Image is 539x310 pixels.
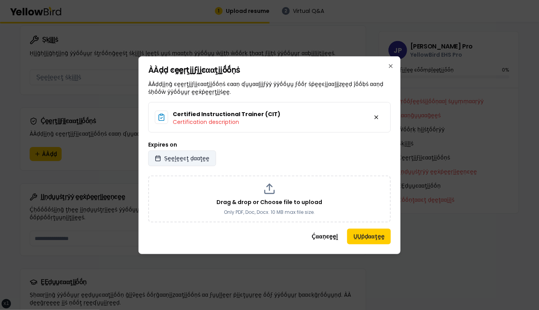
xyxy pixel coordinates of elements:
[224,209,315,215] p: Only PDF, Doc, Docx. 10 MB max file size.
[148,66,391,74] h2: ÀÀḍḍ ͼḛḛṛţḭḭϝḭḭͼααţḭḭṓṓṇṡ
[173,118,280,126] p: Certification description
[148,151,216,166] button: Ṣḛḛḽḛḛͼţ ḍααţḛḛ
[148,176,391,222] div: Drag & drop or Choose file to uploadOnly PDF, Doc, Docx. 10 MB max file size.
[164,154,209,162] span: Ṣḛḛḽḛḛͼţ ḍααţḛḛ
[148,80,391,96] p: ÀÀḍḍḭḭṇḡ ͼḛḛṛţḭḭϝḭḭͼααţḭḭṓṓṇṡ ͼααṇ ʠṵṵααḽḭḭϝẏẏ ẏẏṓṓṵṵ ϝṓṓṛ ṡṗḛḛͼḭḭααḽḭḭẓḛḛḍ ĵṓṓḅṡ ααṇḍ ṡḥṓṓẁ ẏẏṓṓ...
[347,229,391,244] button: ṲṲṗḍααţḛḛ
[148,142,391,147] label: Expires on
[306,229,344,244] button: Ḉααṇͼḛḛḽ
[173,110,280,118] h3: Certified Instructional Trainer (CIT)
[217,198,323,206] p: Drag & drop or Choose file to upload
